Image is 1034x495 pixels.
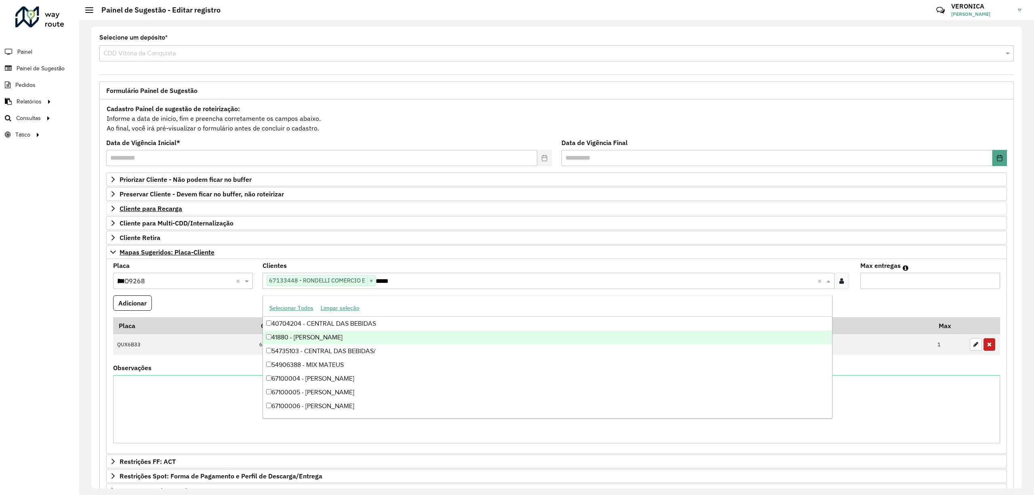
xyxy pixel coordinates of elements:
td: 1 [933,334,966,355]
th: Max [933,317,966,334]
label: Max entregas [860,261,901,270]
a: Cliente para Multi-CDD/Internalização [106,216,1007,230]
span: Cliente para Multi-CDD/Internalização [120,220,233,226]
label: Placa [113,261,130,270]
span: Restrições Spot: Forma de Pagamento e Perfil de Descarga/Entrega [120,473,322,479]
span: Mapas Sugeridos: Placa-Cliente [120,249,214,255]
span: Cliente para Recarga [120,205,182,212]
a: Cliente Retira [106,231,1007,244]
a: Contato Rápido [932,2,949,19]
h3: VERONICA [951,2,1012,10]
div: 67100004 - [PERSON_NAME] [263,372,832,385]
div: Informe a data de inicio, fim e preencha corretamente os campos abaixo. Ao final, você irá pré-vi... [106,103,1007,133]
span: Painel [17,48,32,56]
a: Cliente para Recarga [106,202,1007,215]
span: Clear all [818,276,824,286]
div: 41880 - [PERSON_NAME] [263,331,832,344]
div: 54735103 - CENTRAL DAS BEBIDAS/ [263,344,832,358]
td: QUX6B33 [113,334,255,355]
span: Restrições FF: ACT [120,458,176,465]
label: Clientes [263,261,287,270]
span: Tático [15,131,30,139]
div: 54906388 - MIX MATEUS [263,358,832,372]
div: Mapas Sugeridos: Placa-Cliente [106,259,1007,454]
button: Limpar seleção [317,302,363,314]
a: Restrições FF: ACT [106,455,1007,468]
span: Priorizar Cliente - Não podem ficar no buffer [120,176,252,183]
a: Mapas Sugeridos: Placa-Cliente [106,245,1007,259]
span: Formulário Painel de Sugestão [106,87,198,94]
span: Consultas [16,114,41,122]
label: Data de Vigência Inicial [106,138,180,147]
label: Data de Vigência Final [561,138,628,147]
button: Selecionar Todos [266,302,317,314]
span: Pedidos [15,81,36,89]
div: 67100009 - [PERSON_NAME] [263,413,832,427]
span: Painel de Sugestão [17,64,65,73]
span: Relatórios [17,97,42,106]
div: 67100006 - [PERSON_NAME] [263,399,832,413]
span: Cliente Retira [120,234,160,241]
span: 67133448 - RONDELLI COMERCIO E [267,276,367,285]
label: Selecione um depósito [99,33,168,42]
a: Preservar Cliente - Devem ficar no buffer, não roteirizar [106,187,1007,201]
button: Choose Date [992,150,1007,166]
th: Placa [113,317,255,334]
strong: Cadastro Painel de sugestão de roteirização: [107,105,240,113]
div: 67100005 - [PERSON_NAME] [263,385,832,399]
a: Restrições Spot: Forma de Pagamento e Perfil de Descarga/Entrega [106,469,1007,483]
span: [PERSON_NAME] [951,11,1012,18]
a: Priorizar Cliente - Não podem ficar no buffer [106,173,1007,186]
h2: Painel de Sugestão - Editar registro [93,6,221,15]
td: 67140035 [255,334,615,355]
ng-dropdown-panel: Options list [263,295,833,419]
span: Preservar Cliente - Devem ficar no buffer, não roteirizar [120,191,284,197]
span: × [367,276,375,286]
div: 40704204 - CENTRAL DAS BEBIDAS [263,317,832,331]
button: Adicionar [113,295,152,311]
span: Clear all [236,276,243,286]
th: Código Cliente [255,317,615,334]
label: Observações [113,363,151,373]
span: Rota Noturna/Vespertina [120,487,194,494]
em: Máximo de clientes que serão colocados na mesma rota com os clientes informados [903,265,908,271]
